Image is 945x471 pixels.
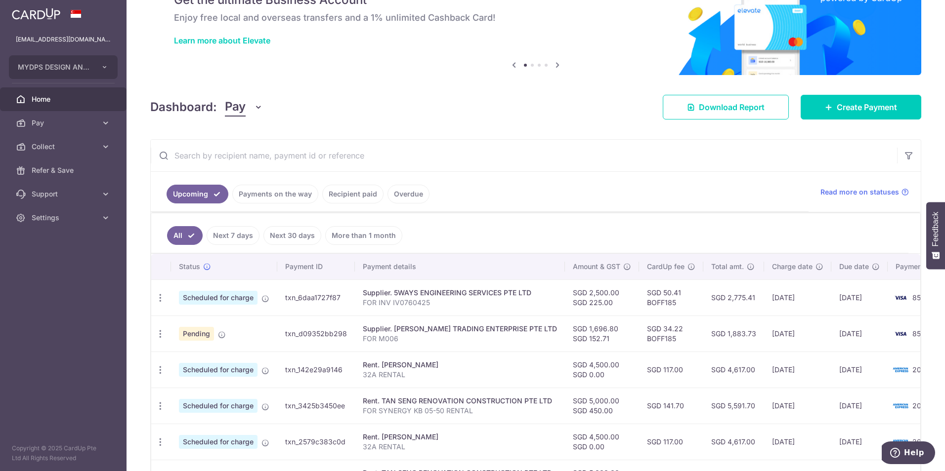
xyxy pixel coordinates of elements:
td: txn_142e29a9146 [277,352,355,388]
td: [DATE] [831,424,888,460]
span: Feedback [931,212,940,246]
td: SGD 141.70 [639,388,703,424]
th: Payment details [355,254,565,279]
span: Scheduled for charge [179,435,258,449]
p: FOR SYNERGY KB 05-50 RENTAL [363,406,557,416]
span: 2001 [912,401,929,410]
span: 8583 [912,293,930,302]
a: Next 7 days [207,226,259,245]
td: SGD 117.00 [639,424,703,460]
span: Download Report [699,101,765,113]
span: Status [179,262,200,272]
td: [DATE] [831,388,888,424]
span: Support [32,189,97,199]
img: Bank Card [891,292,910,304]
td: SGD 4,500.00 SGD 0.00 [565,352,639,388]
div: Rent. [PERSON_NAME] [363,432,557,442]
a: Upcoming [167,185,228,203]
td: SGD 1,696.80 SGD 152.71 [565,315,639,352]
td: SGD 2,775.41 [703,279,764,315]
div: Supplier. [PERSON_NAME] TRADING ENTERPRISE PTE LTD [363,324,557,334]
td: SGD 5,000.00 SGD 450.00 [565,388,639,424]
p: [EMAIL_ADDRESS][DOMAIN_NAME] [16,35,111,44]
button: Pay [225,98,263,117]
a: Learn more about Elevate [174,36,270,45]
img: Bank Card [891,364,910,376]
div: Supplier. 5WAYS ENGINEERING SERVICES PTE LTD [363,288,557,298]
span: Due date [839,262,869,272]
a: More than 1 month [325,226,402,245]
p: 32A RENTAL [363,370,557,380]
input: Search by recipient name, payment id or reference [151,140,897,171]
td: SGD 4,500.00 SGD 0.00 [565,424,639,460]
th: Payment ID [277,254,355,279]
a: Recipient paid [322,185,384,203]
a: Next 30 days [263,226,321,245]
td: SGD 117.00 [639,352,703,388]
img: CardUp [12,8,60,20]
h6: Enjoy free local and overseas transfers and a 1% unlimited Cashback Card! [174,12,898,24]
span: Refer & Save [32,165,97,175]
span: Amount & GST [573,262,620,272]
iframe: Opens a widget where you can find more information [882,441,935,466]
span: Settings [32,213,97,223]
img: Bank Card [891,400,910,412]
span: 2001 [912,365,929,374]
span: Home [32,94,97,104]
td: SGD 4,617.00 [703,352,764,388]
span: Collect [32,142,97,152]
span: Pending [179,327,214,341]
span: Total amt. [711,262,744,272]
p: 32A RENTAL [363,442,557,452]
td: [DATE] [831,279,888,315]
td: txn_d09352bb298 [277,315,355,352]
a: Create Payment [801,95,921,119]
span: Read more on statuses [820,187,899,197]
td: SGD 4,617.00 [703,424,764,460]
td: SGD 1,883.73 [703,315,764,352]
td: [DATE] [764,424,831,460]
button: Feedback - Show survey [926,202,945,269]
span: Scheduled for charge [179,363,258,377]
span: Create Payment [837,101,897,113]
span: Pay [32,118,97,128]
span: Scheduled for charge [179,399,258,413]
span: Scheduled for charge [179,291,258,305]
td: SGD 50.41 BOFF185 [639,279,703,315]
span: CardUp fee [647,262,685,272]
td: [DATE] [764,279,831,315]
span: 2001 [912,437,929,446]
td: [DATE] [764,315,831,352]
div: Rent. TAN SENG RENOVATION CONSTRUCTION PTE LTD [363,396,557,406]
a: Payments on the way [232,185,318,203]
td: [DATE] [764,388,831,424]
td: txn_2579c383c0d [277,424,355,460]
a: Overdue [387,185,430,203]
span: Pay [225,98,246,117]
img: Bank Card [891,328,910,340]
img: Bank Card [891,436,910,448]
td: [DATE] [831,352,888,388]
td: SGD 2,500.00 SGD 225.00 [565,279,639,315]
span: 8583 [912,329,930,338]
td: SGD 5,591.70 [703,388,764,424]
span: Charge date [772,262,813,272]
span: MYDPS DESIGN AND CONSTRUCTION PTE. LTD. [18,62,91,72]
td: SGD 34.22 BOFF185 [639,315,703,352]
td: txn_3425b3450ee [277,388,355,424]
td: [DATE] [764,352,831,388]
p: FOR M006 [363,334,557,344]
a: Download Report [663,95,789,119]
td: [DATE] [831,315,888,352]
div: Rent. [PERSON_NAME] [363,360,557,370]
button: MYDPS DESIGN AND CONSTRUCTION PTE. LTD. [9,55,118,79]
td: txn_6daa1727f87 [277,279,355,315]
a: Read more on statuses [820,187,909,197]
p: FOR INV IV0760425 [363,298,557,308]
h4: Dashboard: [150,98,217,116]
a: All [167,226,203,245]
